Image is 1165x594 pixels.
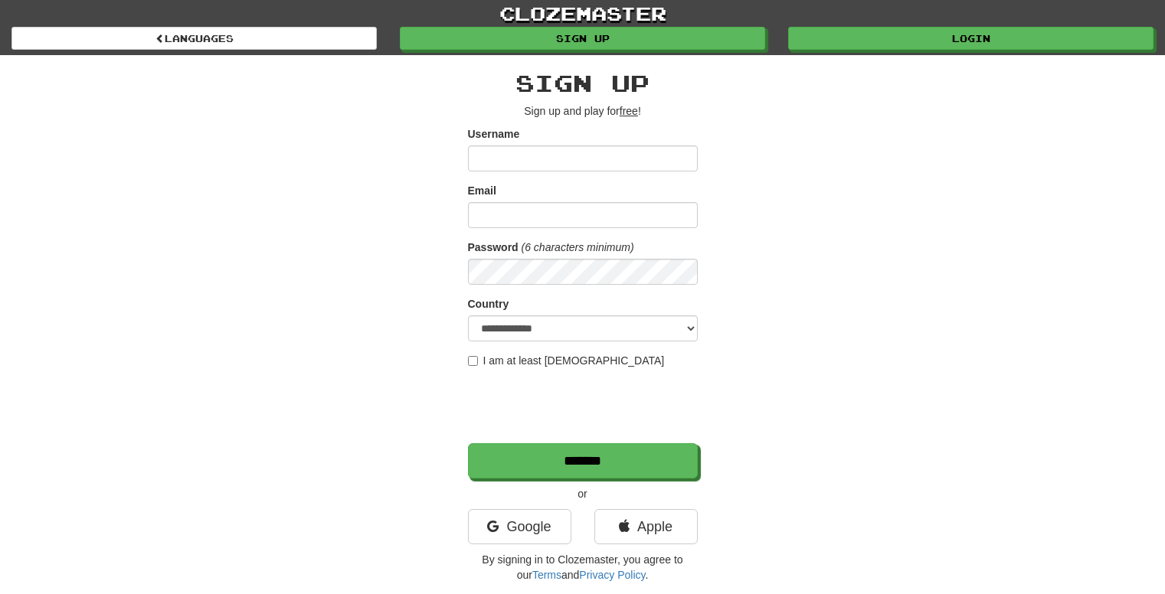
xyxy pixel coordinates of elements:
p: or [468,486,698,501]
a: Apple [594,509,698,544]
label: Username [468,126,520,142]
a: Languages [11,27,377,50]
label: Password [468,240,519,255]
label: I am at least [DEMOGRAPHIC_DATA] [468,353,665,368]
label: Country [468,296,509,312]
iframe: reCAPTCHA [468,376,701,436]
label: Email [468,183,496,198]
a: Google [468,509,571,544]
p: Sign up and play for ! [468,103,698,119]
a: Terms [532,569,561,581]
input: I am at least [DEMOGRAPHIC_DATA] [468,356,478,366]
a: Login [788,27,1154,50]
em: (6 characters minimum) [522,241,634,253]
u: free [620,105,638,117]
h2: Sign up [468,70,698,96]
p: By signing in to Clozemaster, you agree to our and . [468,552,698,583]
a: Privacy Policy [579,569,645,581]
a: Sign up [400,27,765,50]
